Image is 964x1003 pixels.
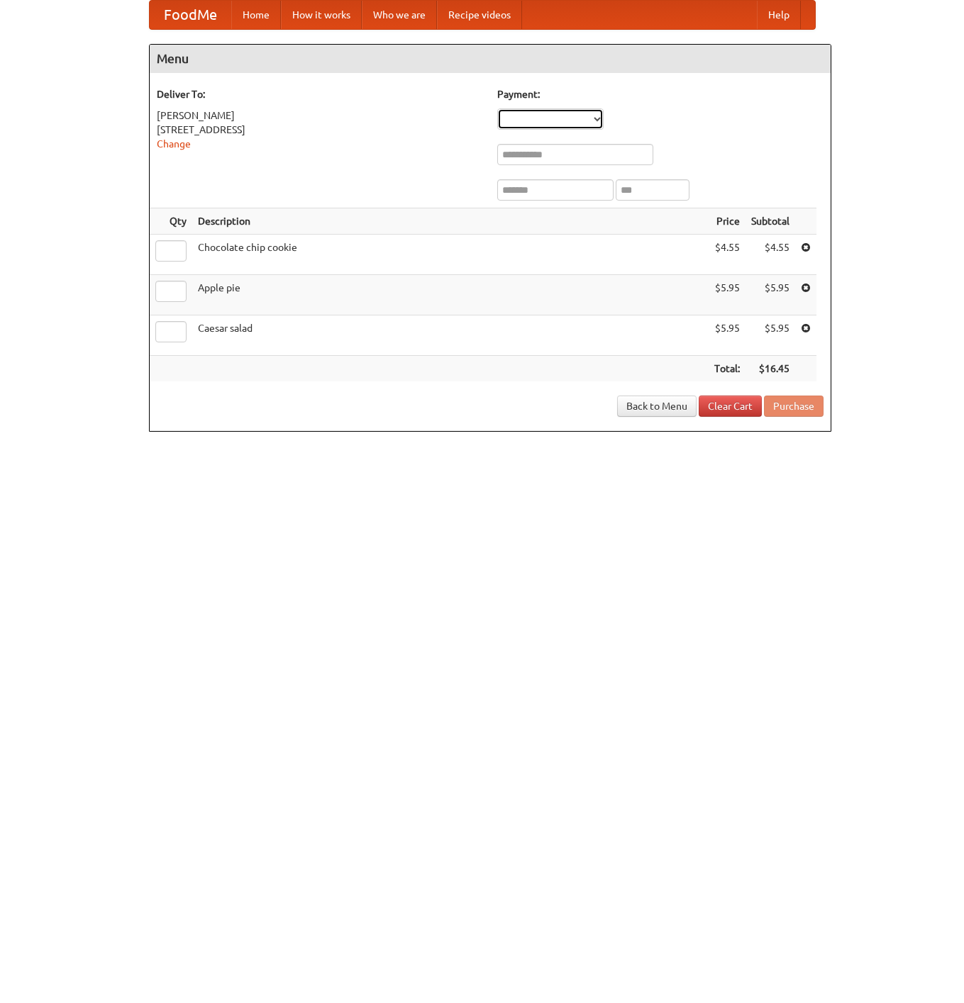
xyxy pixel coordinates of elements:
th: Subtotal [746,208,795,235]
a: How it works [281,1,362,29]
a: Home [231,1,281,29]
th: Total: [709,356,746,382]
div: [PERSON_NAME] [157,108,483,123]
a: FoodMe [150,1,231,29]
a: Back to Menu [617,396,697,417]
button: Purchase [764,396,824,417]
td: $4.55 [709,235,746,275]
th: $16.45 [746,356,795,382]
th: Qty [150,208,192,235]
td: $4.55 [746,235,795,275]
td: $5.95 [709,275,746,315]
th: Description [192,208,709,235]
a: Help [757,1,801,29]
h5: Payment: [497,87,824,101]
h4: Menu [150,45,831,73]
td: $5.95 [746,275,795,315]
h5: Deliver To: [157,87,483,101]
td: $5.95 [746,315,795,356]
a: Clear Cart [699,396,762,417]
td: Caesar salad [192,315,709,356]
td: $5.95 [709,315,746,356]
div: [STREET_ADDRESS] [157,123,483,137]
td: Chocolate chip cookie [192,235,709,275]
a: Change [157,138,191,150]
a: Recipe videos [437,1,522,29]
th: Price [709,208,746,235]
td: Apple pie [192,275,709,315]
a: Who we are [362,1,437,29]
